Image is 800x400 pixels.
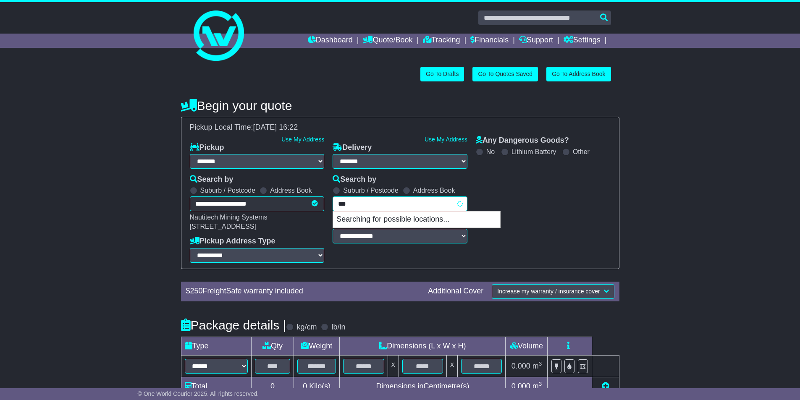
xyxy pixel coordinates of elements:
sup: 3 [539,361,542,367]
h4: Begin your quote [181,99,619,112]
td: Type [181,337,251,355]
td: Total [181,377,251,395]
td: x [388,355,399,377]
td: Kilo(s) [294,377,340,395]
label: Lithium Battery [511,148,556,156]
sup: 3 [539,381,542,387]
button: Increase my warranty / insurance cover [492,284,614,299]
a: Dashboard [308,34,353,48]
td: Qty [251,337,294,355]
td: 0 [251,377,294,395]
span: Nautitech Mining Systems [190,214,268,221]
label: Address Book [270,186,312,194]
span: © One World Courier 2025. All rights reserved. [138,390,259,397]
a: Add new item [602,382,609,390]
label: Any Dangerous Goods? [476,136,569,145]
span: 0 [303,382,307,390]
span: 0.000 [511,362,530,370]
td: Weight [294,337,340,355]
span: 250 [190,287,203,295]
label: Other [573,148,590,156]
div: Pickup Local Time: [186,123,615,132]
a: Go To Drafts [420,67,464,81]
label: No [486,148,495,156]
a: Go To Quotes Saved [472,67,538,81]
td: Volume [506,337,548,355]
td: Dimensions (L x W x H) [340,337,506,355]
span: [STREET_ADDRESS] [190,223,256,230]
a: Use My Address [425,136,467,143]
a: Settings [564,34,601,48]
div: Additional Cover [424,287,488,296]
span: Increase my warranty / insurance cover [497,288,600,295]
label: Suburb / Postcode [200,186,256,194]
label: lb/in [331,323,345,332]
label: Search by [333,175,376,184]
label: Pickup Address Type [190,237,275,246]
label: Delivery [333,143,372,152]
a: Support [519,34,553,48]
label: Address Book [413,186,455,194]
a: Use My Address [281,136,324,143]
label: Pickup [190,143,224,152]
label: Suburb / Postcode [343,186,399,194]
p: Searching for possible locations... [333,212,500,227]
label: Search by [190,175,233,184]
div: $ FreightSafe warranty included [182,287,424,296]
span: [DATE] 16:22 [253,123,298,131]
label: kg/cm [296,323,317,332]
a: Go To Address Book [546,67,611,81]
span: m [532,362,542,370]
td: Dimensions in Centimetre(s) [340,377,506,395]
a: Financials [470,34,509,48]
a: Quote/Book [363,34,412,48]
h4: Package details | [181,318,286,332]
span: m [532,382,542,390]
td: x [447,355,458,377]
a: Tracking [423,34,460,48]
span: 0.000 [511,382,530,390]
